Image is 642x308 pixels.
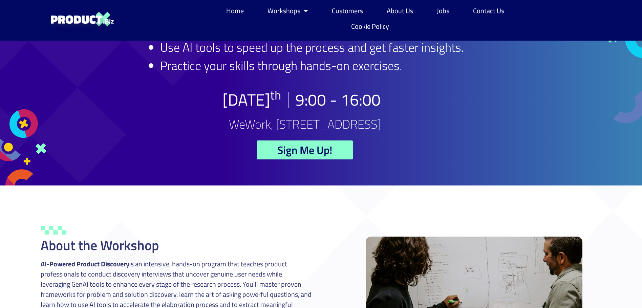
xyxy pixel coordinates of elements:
[257,140,353,159] a: Sign Me Up!
[277,145,333,155] span: Sign Me Up!
[41,259,129,269] strong: AI-Powered Product Discovery
[295,92,381,108] h2: 9:00 - 16:00
[229,118,381,130] h2: WeWork, [STREET_ADDRESS]
[222,92,281,108] h2: [DATE]
[41,239,312,252] h2: About the Workshop
[160,57,464,75] li: Practice your skills through hands-on exercises.
[160,38,464,57] li: Use AI tools to speed up the process and get faster insights.
[270,86,281,104] sup: th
